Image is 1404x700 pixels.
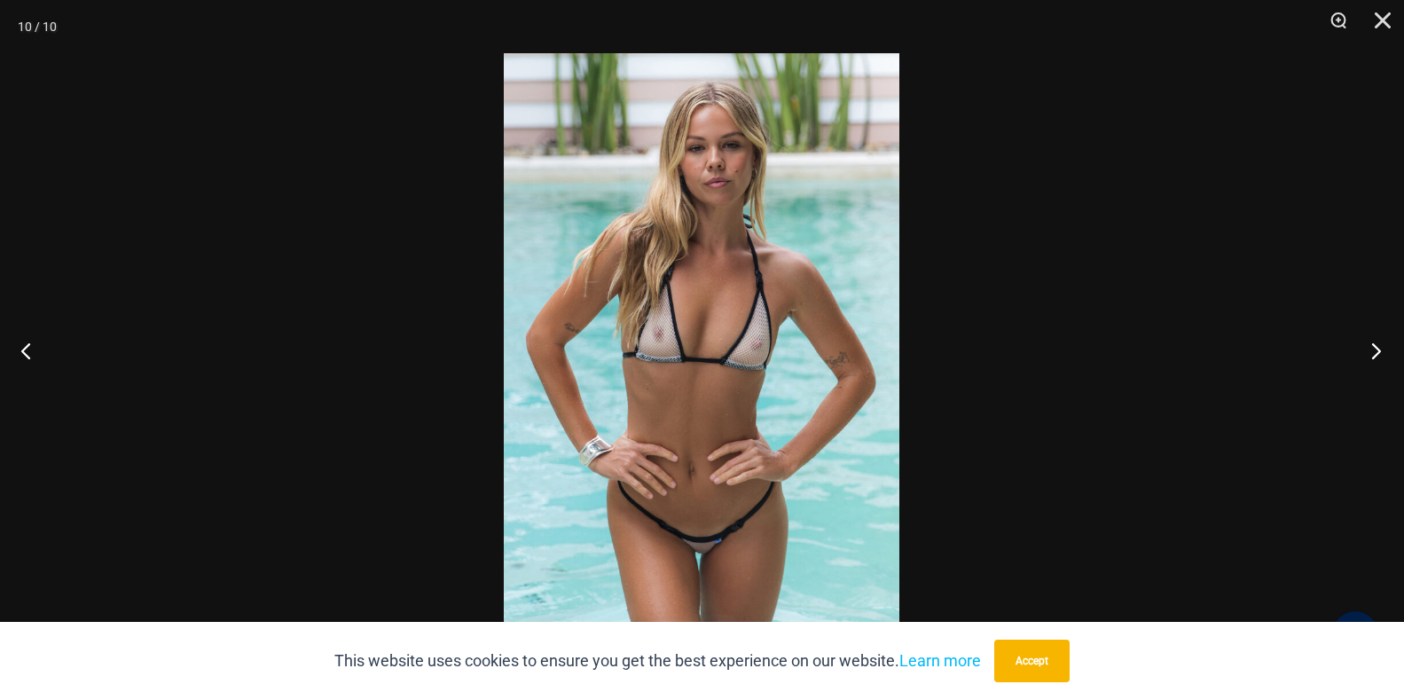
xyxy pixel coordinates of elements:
[504,53,899,647] img: Trade Winds IvoryInk 317 Top 453 Micro 01
[334,648,981,674] p: This website uses cookies to ensure you get the best experience on our website.
[18,13,57,40] div: 10 / 10
[1337,306,1404,395] button: Next
[899,651,981,670] a: Learn more
[994,640,1070,682] button: Accept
